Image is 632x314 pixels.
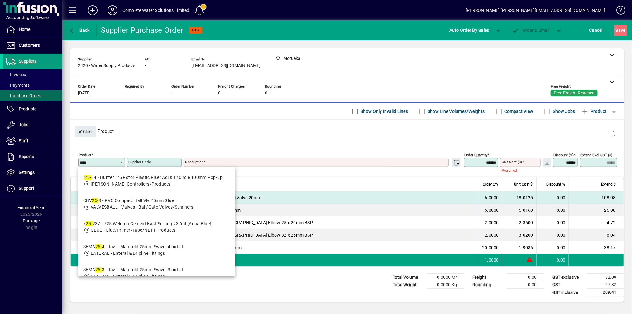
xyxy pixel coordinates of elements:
[185,160,203,164] mat-label: Description
[70,120,624,143] div: Product
[6,83,30,88] span: Payments
[502,167,536,173] mat-error: Required
[483,181,498,188] span: Order Qty
[427,281,464,289] td: 0.0000 Kg
[477,204,502,216] td: 5.0000
[502,216,536,229] td: 2.3600
[536,216,569,229] td: 0.00
[536,241,569,254] td: 0.00
[514,181,533,188] span: Unit Cost $
[426,108,485,114] label: Show Line Volumes/Weights
[587,274,624,281] td: 182.09
[91,251,165,256] span: LATERAL - Lateral & Dripline Fittings
[145,63,146,68] span: -
[185,167,457,173] mat-error: Required
[101,25,184,35] div: Supplier Purchase Order
[91,181,170,186] span: [PERSON_NAME] Controllers/Products
[192,28,200,32] span: NEW
[3,117,62,133] a: Jobs
[3,80,62,90] a: Payments
[19,154,34,159] span: Reports
[477,216,502,229] td: 2.0000
[589,25,603,35] span: Cancel
[616,25,625,35] span: ave
[3,22,62,37] a: Home
[78,169,235,192] mat-option: I25-04 - Hunter I25 Rotor Plastic Riser Adj & F/Circle 100mm Pop-up
[503,108,534,114] label: Compact View
[549,281,587,289] td: GST
[78,239,235,262] mat-option: SFMA25-4 - Tavlit Manifold 25mm Swivel 4 outlet
[569,216,624,229] td: 4.72
[69,28,90,33] span: Back
[67,25,91,36] button: Back
[569,191,624,204] td: 108.08
[569,241,624,254] td: 38.17
[83,244,184,250] div: SFMA 4 - Tavlit Manifold 25mm Swivel 4 outlet
[3,181,62,196] a: Support
[128,160,151,164] mat-label: Supplier Code
[502,241,536,254] td: 1.9086
[3,90,62,101] a: Purchase Orders
[83,220,212,227] div: 7 237 - 725 Weld-on Cement Fast Setting 237ml (Aqua Blue)
[171,91,173,96] span: -
[19,43,40,48] span: Customers
[62,25,97,36] app-page-header-button: Back
[477,229,502,241] td: 2.0000
[78,91,91,96] span: [DATE]
[549,289,587,297] td: GST inclusive
[91,228,175,233] span: GLUE - Glue/Primer/Tape/NETT Products
[502,191,536,204] td: 18.0125
[95,244,102,249] em: 25-
[3,38,62,53] a: Customers
[191,63,261,68] span: [EMAIL_ADDRESS][DOMAIN_NAME]
[536,254,569,266] td: 0.00
[92,198,98,203] em: 25-
[536,229,569,241] td: 0.00
[477,241,502,254] td: 20.0000
[549,274,587,281] td: GST exclusive
[83,5,103,16] button: Add
[536,204,569,216] td: 0.00
[616,28,618,33] span: S
[509,25,553,36] button: Order & Email
[122,5,189,15] div: Complete Water Solutions Limited
[427,274,464,281] td: 0.0000 M³
[19,138,28,143] span: Staff
[553,153,574,157] mat-label: Discount (%)
[79,153,91,157] mat-label: Product
[95,267,102,272] em: 25-
[6,93,42,98] span: Purchase Orders
[612,1,624,22] a: Knowledge Base
[536,191,569,204] td: 0.00
[19,170,35,175] span: Settings
[464,153,487,157] mat-label: Order Quantity
[449,25,489,35] span: Auto Order By Sales
[19,59,36,64] span: Suppliers
[74,128,98,134] app-page-header-button: Close
[502,160,522,164] mat-label: Unit Cost ($)
[83,197,194,204] div: CBV S - PVC Compact Ball Vlv 25mm Glue
[554,91,595,96] span: Free Freight Reached
[125,91,126,96] span: -
[19,106,36,111] span: Products
[23,218,40,223] span: Package
[218,91,221,96] span: 0
[194,220,313,226] span: Irritec Metric [DEMOGRAPHIC_DATA] Elbow 25 x 20mm BSP
[606,131,621,136] app-page-header-button: Delete
[78,192,235,215] mat-option: CBV25-S - PVC Compact Ball Vlv 25mm Glue
[78,215,235,239] mat-option: 725-237 - 725 Weld-on Cement Fast Setting 237ml (Aqua Blue)
[19,122,28,127] span: Jobs
[507,281,544,289] td: 0.00
[466,5,606,15] div: [PERSON_NAME] [PERSON_NAME][EMAIL_ADDRESS][DOMAIN_NAME]
[469,281,507,289] td: Rounding
[6,72,26,77] span: Invoices
[19,27,30,32] span: Home
[3,149,62,165] a: Reports
[360,108,408,114] label: Show Only Invalid Lines
[512,28,550,33] span: Order & Email
[614,25,627,36] button: Save
[587,281,624,289] td: 27.32
[19,186,34,191] span: Support
[78,262,235,285] mat-option: SFMA25-3 - Tavlit Manifold 25mm Swivel 3 outlet
[86,221,92,226] em: 25-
